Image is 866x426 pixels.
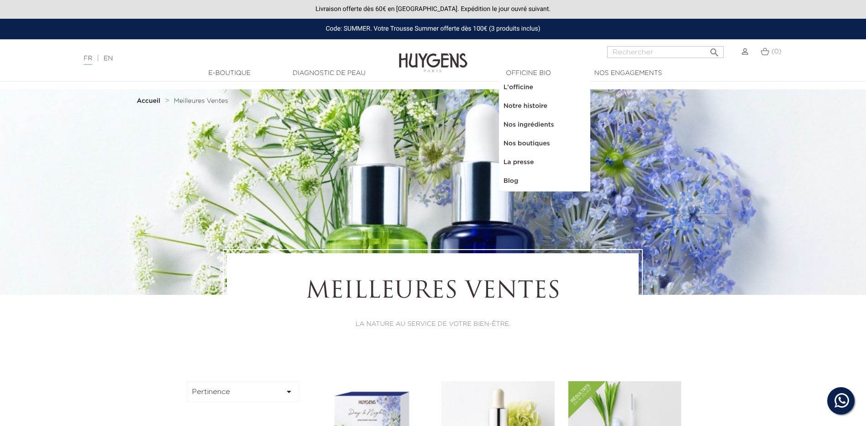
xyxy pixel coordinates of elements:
[499,172,590,191] a: Blog
[499,78,590,97] a: L'officine
[706,43,723,56] button: 
[137,98,161,104] strong: Accueil
[607,46,724,58] input: Rechercher
[252,278,614,306] h1: Meilleures Ventes
[283,386,294,397] i: 
[174,97,228,105] a: Meilleures Ventes
[174,98,228,104] span: Meilleures Ventes
[104,55,113,62] a: EN
[583,69,674,78] a: Nos engagements
[709,44,720,55] i: 
[187,381,300,402] button: Pertinence
[399,38,467,74] img: Huygens
[79,53,354,64] div: |
[84,55,92,65] a: FR
[499,134,590,153] a: Nos boutiques
[499,153,590,172] a: La presse
[772,48,782,55] span: (0)
[252,319,614,329] p: LA NATURE AU SERVICE DE VOTRE BIEN-ÊTRE.
[137,97,163,105] a: Accueil
[184,69,275,78] a: E-Boutique
[283,69,375,78] a: Diagnostic de peau
[499,97,590,116] a: Notre histoire
[483,69,574,78] a: Officine Bio
[499,116,590,134] a: Nos ingrédients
